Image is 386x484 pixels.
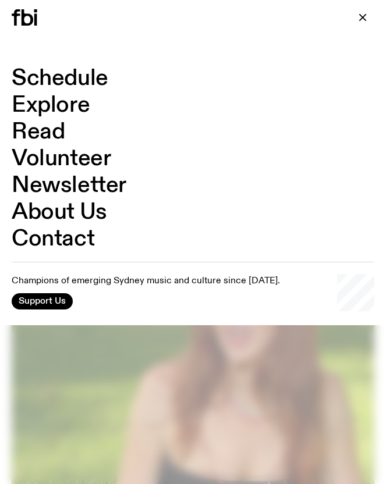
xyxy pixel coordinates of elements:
p: Champions of emerging Sydney music and culture since [DATE]. [12,276,280,287]
a: Newsletter [12,175,126,197]
a: Volunteer [12,148,111,170]
button: Support Us [12,293,73,309]
a: About Us [12,201,107,223]
a: Schedule [12,67,108,90]
a: Explore [12,94,90,116]
a: Read [12,121,65,143]
span: Support Us [19,296,66,307]
a: Contact [12,228,94,250]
